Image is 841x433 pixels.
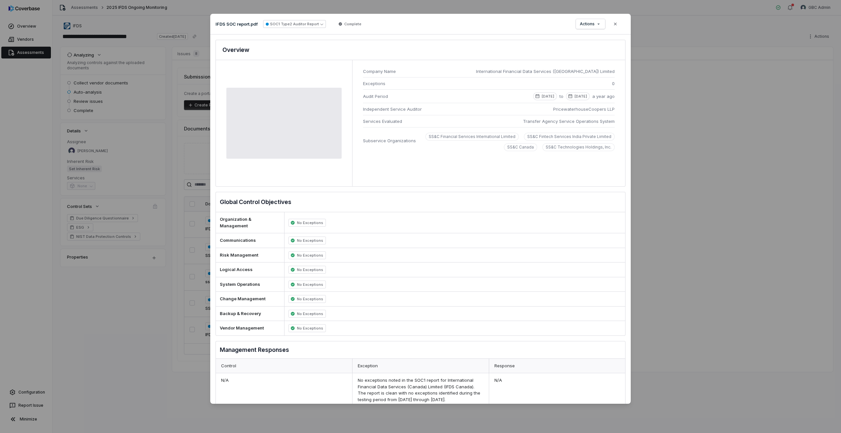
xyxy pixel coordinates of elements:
span: Services Evaluated [363,118,402,125]
span: No Exceptions [288,251,326,259]
div: Control [216,359,352,373]
span: No Exceptions [288,310,326,318]
span: No Exceptions [288,266,326,274]
h3: Global Control Objectives [220,197,291,207]
h3: Management Responses [220,345,289,354]
p: SS&C Technologies Holdings, Inc. [546,145,611,150]
button: SOC1 Type2 Auditor Report [263,20,326,28]
p: [DATE] [542,94,554,99]
div: Communications [216,233,284,248]
div: Backup & Recovery [216,307,284,321]
p: [DATE] [575,94,587,99]
h3: Overview [222,45,249,55]
span: No Exceptions [288,324,326,332]
span: Exceptions [363,80,385,87]
div: Exception [352,359,489,373]
span: No Exceptions [288,295,326,303]
div: N/A [216,373,352,407]
span: Company Name [363,68,471,75]
div: N/A [489,373,625,407]
span: Subservice Organizations [363,137,416,144]
span: Actions [580,21,595,27]
span: a year ago [592,93,615,100]
span: PricewaterhouseCoopers LLP [553,106,615,112]
div: Organization & Management [216,212,284,233]
div: System Operations [216,277,284,292]
p: IFDS SOC report.pdf [216,21,258,27]
span: No Exceptions [288,281,326,288]
div: No exceptions noted in the SOC1 report for International Financial Data Services (Canada) Limited... [352,373,489,407]
span: No Exceptions [288,237,326,244]
span: Independent Service Auditor [363,106,422,112]
span: 0 [612,80,615,87]
span: No Exceptions [288,219,326,227]
span: to [559,93,563,100]
div: Risk Management [216,248,284,262]
span: International Financial Data Services ([GEOGRAPHIC_DATA]) Limited [476,68,615,75]
span: Complete [344,21,361,27]
button: Actions [576,19,605,29]
p: SS&C Financial Services International Limited [429,134,515,139]
p: SS&C Fintech Services India Private Limited [527,134,611,139]
p: SS&C Canada [507,145,534,150]
span: Transfer Agency Service Operations System [523,118,615,125]
div: Response [489,359,625,373]
div: Vendor Management [216,321,284,335]
div: Logical Access [216,262,284,277]
span: Audit Period [363,93,388,100]
div: Change Management [216,292,284,306]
